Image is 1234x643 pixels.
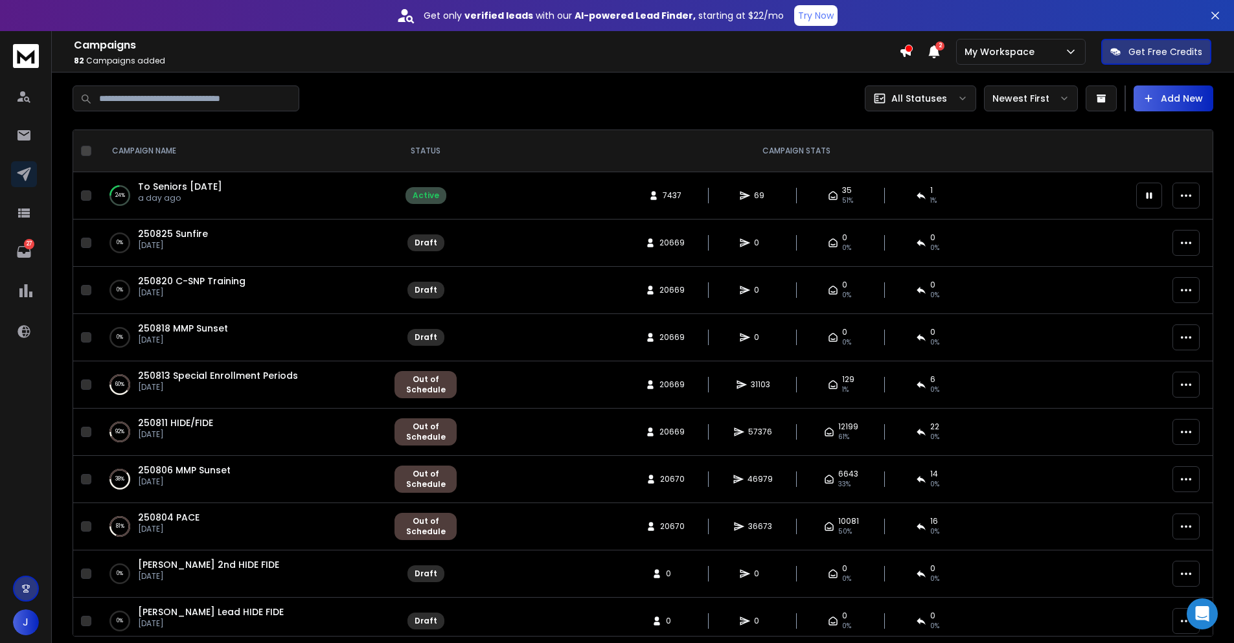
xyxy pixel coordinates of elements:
[748,427,772,437] span: 57376
[842,185,852,196] span: 35
[660,521,685,532] span: 20670
[930,422,939,432] span: 22
[930,385,939,395] span: 0 %
[415,285,437,295] div: Draft
[930,479,939,490] span: 0 %
[930,526,939,537] span: 0 %
[930,432,939,442] span: 0 %
[1101,39,1211,65] button: Get Free Credits
[97,409,387,456] td: 92%250811 HIDE/FIDE[DATE]
[97,130,387,172] th: CAMPAIGN NAME
[965,45,1040,58] p: My Workspace
[930,185,933,196] span: 1
[754,332,767,343] span: 0
[415,616,437,626] div: Draft
[930,327,935,337] span: 0
[74,56,899,66] p: Campaigns added
[666,616,679,626] span: 0
[13,609,39,635] button: J
[842,243,851,253] span: 0%
[115,425,124,438] p: 92 %
[659,379,685,390] span: 20669
[97,314,387,361] td: 0%250818 MMP Sunset[DATE]
[659,285,685,295] span: 20669
[13,44,39,68] img: logo
[138,369,298,382] a: 250813 Special Enrollment Periods
[74,38,899,53] h1: Campaigns
[138,429,213,440] p: [DATE]
[1128,45,1202,58] p: Get Free Credits
[663,190,681,201] span: 7437
[935,41,944,51] span: 2
[838,432,849,442] span: 61 %
[413,190,439,201] div: Active
[842,232,847,243] span: 0
[138,524,200,534] p: [DATE]
[24,239,34,249] p: 27
[138,180,222,193] a: To Seniors [DATE]
[138,464,231,477] a: 250806 MMP Sunset
[754,190,767,201] span: 69
[97,267,387,314] td: 0%250820 C-SNP Training[DATE]
[930,374,935,385] span: 6
[415,332,437,343] div: Draft
[115,189,125,202] p: 24 %
[138,511,200,524] span: 250804 PACE
[402,469,450,490] div: Out of Schedule
[402,374,450,395] div: Out of Schedule
[1134,85,1213,111] button: Add New
[138,571,279,581] p: [DATE]
[930,290,939,300] span: 0%
[842,327,847,337] span: 0
[930,232,935,243] span: 0
[138,416,213,429] a: 250811 HIDE/FIDE
[930,469,938,479] span: 14
[402,516,450,537] div: Out of Schedule
[930,621,939,631] span: 0%
[930,574,939,584] span: 0%
[659,427,685,437] span: 20669
[984,85,1078,111] button: Newest First
[1187,598,1218,629] div: Open Intercom Messenger
[751,379,770,390] span: 31103
[754,616,767,626] span: 0
[116,520,124,533] p: 81 %
[930,611,935,621] span: 0
[117,284,123,297] p: 0 %
[387,130,464,172] th: STATUS
[748,474,773,484] span: 46979
[117,331,123,344] p: 0 %
[464,9,533,22] strong: verified leads
[930,516,938,526] span: 16
[138,227,208,240] span: 250825 Sunfire
[838,516,859,526] span: 10081
[842,290,851,300] span: 0%
[842,611,847,621] span: 0
[115,473,124,486] p: 38 %
[97,456,387,503] td: 38%250806 MMP Sunset[DATE]
[798,9,834,22] p: Try Now
[842,621,851,631] span: 0%
[754,569,767,579] span: 0
[138,322,228,335] a: 250818 MMP Sunset
[842,337,851,348] span: 0%
[415,238,437,248] div: Draft
[138,618,284,629] p: [DATE]
[138,275,246,288] a: 250820 C-SNP Training
[415,569,437,579] div: Draft
[838,469,858,479] span: 6643
[138,477,231,487] p: [DATE]
[754,238,767,248] span: 0
[666,569,679,579] span: 0
[97,550,387,598] td: 0%[PERSON_NAME] 2nd HIDE FIDE[DATE]
[117,567,123,580] p: 0 %
[402,422,450,442] div: Out of Schedule
[117,236,123,249] p: 0 %
[842,374,854,385] span: 129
